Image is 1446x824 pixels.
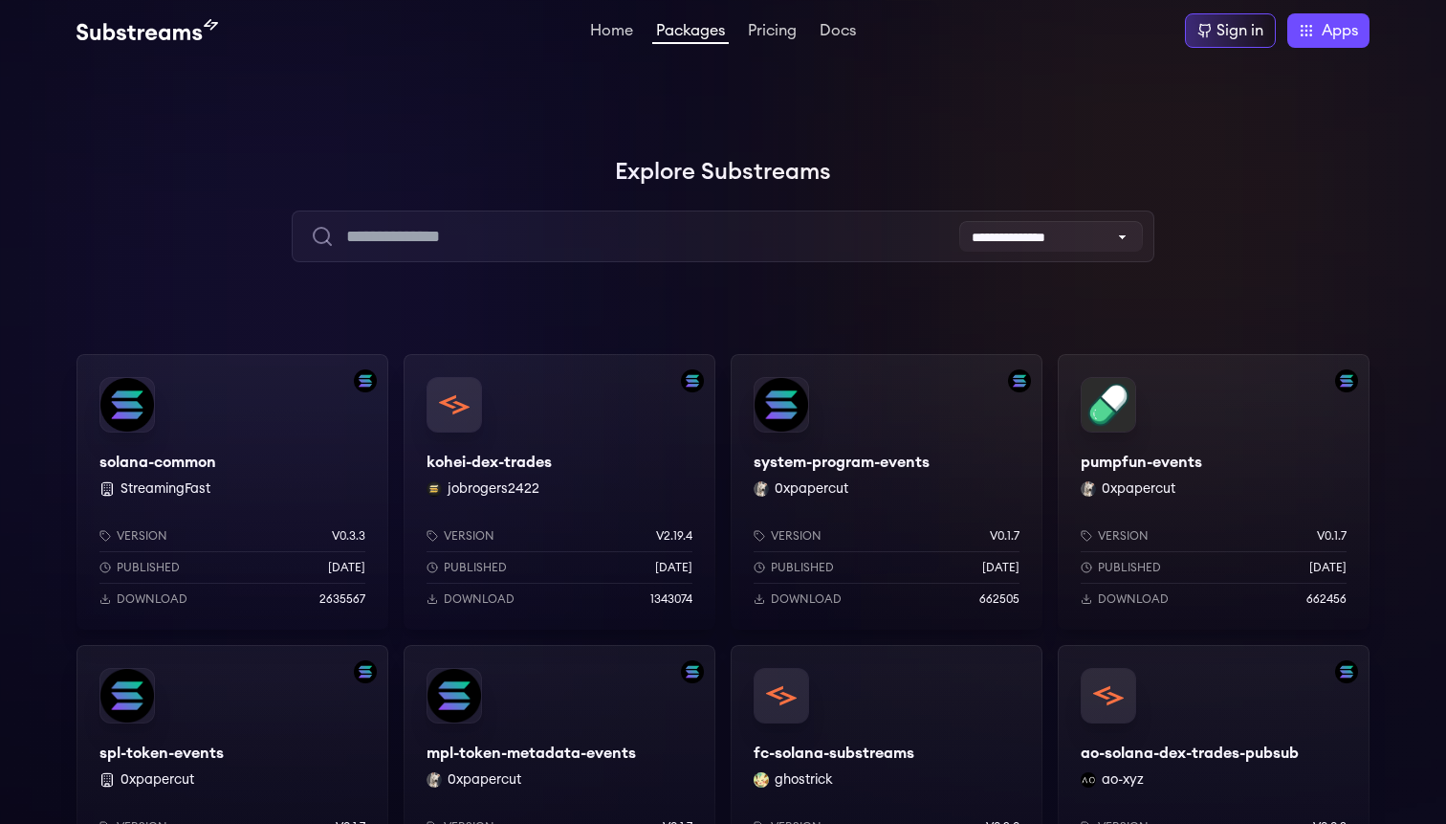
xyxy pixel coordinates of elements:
img: Filter by solana network [1335,660,1358,683]
img: Filter by solana network [681,660,704,683]
p: v0.3.3 [332,528,365,544]
div: Sign in [1216,19,1263,42]
a: Home [586,23,637,42]
a: Sign in [1185,13,1276,48]
p: 662456 [1306,591,1347,607]
p: [DATE] [982,560,1019,575]
a: Filter by solana networkpumpfun-eventspumpfun-events0xpapercut 0xpapercutVersionv0.1.7Published[D... [1058,354,1369,630]
p: Published [444,560,507,575]
img: Filter by solana network [1008,369,1031,392]
p: v0.1.7 [1317,528,1347,544]
p: Version [1098,528,1149,544]
h1: Explore Substreams [77,153,1369,191]
p: [DATE] [328,560,365,575]
button: jobrogers2422 [448,479,539,499]
p: Published [117,560,180,575]
button: 0xpapercut [448,770,521,790]
img: Filter by solana network [354,660,377,683]
p: Version [117,528,167,544]
a: Pricing [744,23,800,42]
a: Docs [816,23,860,42]
button: 0xpapercut [1102,479,1175,499]
p: 662505 [979,591,1019,607]
button: 0xpapercut [775,479,848,499]
p: Version [444,528,494,544]
button: StreamingFast [120,479,210,499]
a: Filter by solana networkkohei-dex-tradeskohei-dex-tradesjobrogers2422 jobrogers2422Versionv2.19.4... [404,354,715,630]
img: Filter by solana network [681,369,704,392]
p: Download [117,591,187,607]
p: [DATE] [655,560,692,575]
p: Download [771,591,842,607]
button: 0xpapercut [120,770,194,790]
img: Substream's logo [77,19,218,42]
p: v0.1.7 [990,528,1019,544]
button: ao-xyz [1102,770,1144,790]
img: Filter by solana network [1335,369,1358,392]
p: v2.19.4 [656,528,692,544]
p: Published [1098,560,1161,575]
p: Download [444,591,515,607]
span: Apps [1322,19,1358,42]
p: Version [771,528,822,544]
p: [DATE] [1309,560,1347,575]
a: Filter by solana networksystem-program-eventssystem-program-events0xpapercut 0xpapercutVersionv0.... [731,354,1042,630]
p: Download [1098,591,1169,607]
a: Packages [652,23,729,44]
p: 2635567 [319,591,365,607]
img: Filter by solana network [354,369,377,392]
p: 1343074 [650,591,692,607]
button: ghostrick [775,770,833,790]
p: Published [771,560,834,575]
a: Filter by solana networksolana-commonsolana-common StreamingFastVersionv0.3.3Published[DATE]Downl... [77,354,388,630]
